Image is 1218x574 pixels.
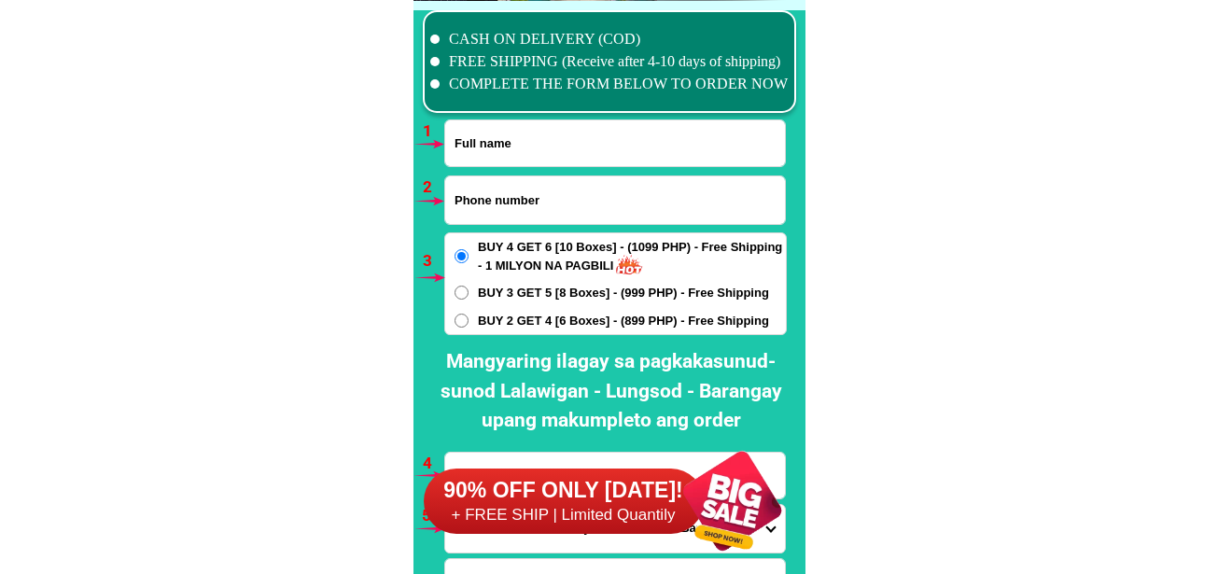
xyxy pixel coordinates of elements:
[478,312,769,330] span: BUY 2 GET 4 [6 Boxes] - (899 PHP) - Free Shipping
[430,28,789,50] li: CASH ON DELIVERY (COD)
[455,286,469,300] input: BUY 3 GET 5 [8 Boxes] - (999 PHP) - Free Shipping
[445,176,785,224] input: Input phone_number
[430,73,789,95] li: COMPLETE THE FORM BELOW TO ORDER NOW
[423,249,444,273] h6: 3
[424,505,704,525] h6: + FREE SHIP | Limited Quantily
[455,314,469,328] input: BUY 2 GET 4 [6 Boxes] - (899 PHP) - Free Shipping
[478,238,786,274] span: BUY 4 GET 6 [10 Boxes] - (1099 PHP) - Free Shipping - 1 MILYON NA PAGBILI
[478,284,769,302] span: BUY 3 GET 5 [8 Boxes] - (999 PHP) - Free Shipping
[455,249,469,263] input: BUY 4 GET 6 [10 Boxes] - (1099 PHP) - Free Shipping - 1 MILYON NA PAGBILI
[423,452,444,476] h6: 4
[430,50,789,73] li: FREE SHIPPING (Receive after 4-10 days of shipping)
[423,119,444,144] h6: 1
[427,347,795,436] h2: Mangyaring ilagay sa pagkakasunud-sunod Lalawigan - Lungsod - Barangay upang makumpleto ang order
[445,120,785,166] input: Input full_name
[422,504,443,528] h6: 5
[424,477,704,505] h6: 90% OFF ONLY [DATE]!
[423,175,444,200] h6: 2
